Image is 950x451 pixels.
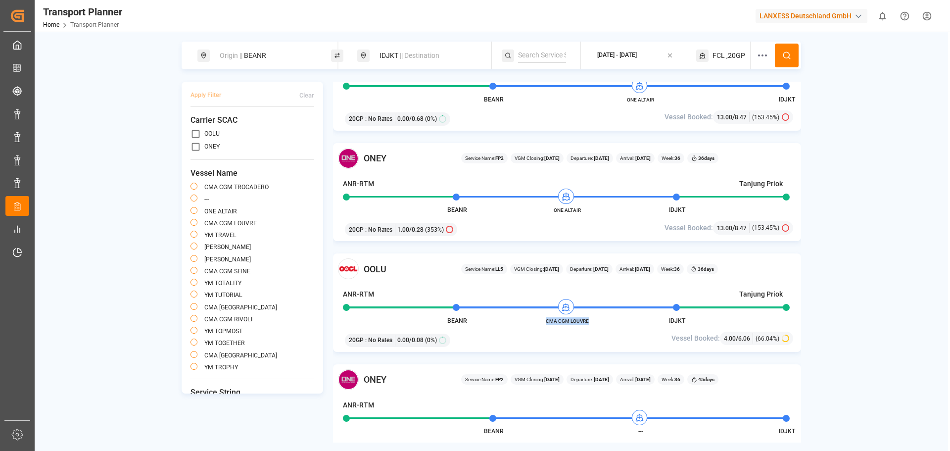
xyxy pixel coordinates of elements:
[220,51,242,59] span: Origin ||
[484,96,504,103] span: BEANR
[204,280,241,286] label: YM TOTALITY
[365,336,392,345] span: : No Rates
[495,266,503,272] b: LL5
[752,223,779,232] span: (153.45%)
[204,196,209,202] label: ---
[397,225,424,234] span: 1.00 / 0.28
[544,155,560,161] b: [DATE]
[620,376,651,383] span: Arrival:
[204,244,251,250] label: [PERSON_NAME]
[717,225,732,232] span: 13.00
[661,265,680,273] span: Week:
[204,352,277,358] label: CMA [GEOGRAPHIC_DATA]
[43,21,59,28] a: Home
[343,179,374,189] h4: ANR-RTM
[515,154,560,162] span: VGM Closing:
[756,334,779,343] span: (66.04%)
[669,317,685,324] span: IDJKT
[662,376,680,383] span: Week:
[570,376,609,383] span: Departure:
[204,184,269,190] label: CMA CGM TROCADERO
[515,376,560,383] span: VGM Closing:
[779,428,795,435] span: IDJKT
[204,328,242,334] label: YM TOPMOST
[735,114,747,121] span: 8.47
[634,155,651,161] b: [DATE]
[698,266,714,272] b: 36 days
[338,369,359,390] img: Carrier
[204,340,245,346] label: YM TOGETHER
[671,333,720,344] span: Vessel Booked:
[634,377,651,382] b: [DATE]
[665,223,713,233] span: Vessel Booked:
[726,50,745,61] span: ,20GP
[425,114,437,123] span: (0%)
[484,428,504,435] span: BEANR
[204,256,251,262] label: [PERSON_NAME]
[540,206,594,214] span: ONE ALTAIR
[349,225,364,234] span: 20GP
[717,112,750,122] div: /
[349,114,364,123] span: 20GP
[365,114,392,123] span: : No Rates
[204,268,250,274] label: CMA CGM SEINE
[514,265,559,273] span: VGM Closing:
[540,317,594,325] span: CMA CGM LOUVRE
[544,266,559,272] b: [DATE]
[425,336,437,345] span: (0%)
[204,208,237,214] label: ONE ALTAIR
[364,151,386,165] span: ONEY
[204,131,220,137] label: OOLU
[634,266,650,272] b: [DATE]
[204,232,237,238] label: YM TRAVEL
[779,96,795,103] span: IDJKT
[894,5,916,27] button: Help Center
[544,377,560,382] b: [DATE]
[570,265,609,273] span: Departure:
[738,335,750,342] span: 6.06
[739,179,783,189] h4: Tanjung Priok
[204,316,252,322] label: CMA CGM RIVOLI
[712,50,725,61] span: FCL
[669,206,685,213] span: IDJKT
[717,223,750,233] div: /
[204,304,277,310] label: CMA [GEOGRAPHIC_DATA]
[620,154,651,162] span: Arrival:
[204,144,220,150] label: ONEY
[204,292,242,298] label: YM TUTORIAL
[465,376,504,383] span: Service Name:
[619,265,650,273] span: Arrival:
[204,364,238,370] label: YM TROPHY
[674,266,680,272] b: 36
[613,96,667,103] span: ONE ALTAIR
[724,333,753,344] div: /
[299,91,314,100] div: Clear
[570,154,609,162] span: Departure:
[190,167,314,179] span: Vessel Name
[425,225,444,234] span: (353%)
[724,335,736,342] span: 4.00
[593,377,609,382] b: [DATE]
[495,155,504,161] b: FP2
[674,377,680,382] b: 36
[364,373,386,386] span: ONEY
[214,47,321,65] div: BEANR
[400,51,439,59] span: || Destination
[674,155,680,161] b: 36
[665,112,713,122] span: Vessel Booked:
[338,258,359,279] img: Carrier
[698,155,714,161] b: 36 days
[397,114,424,123] span: 0.00 / 0.68
[593,155,609,161] b: [DATE]
[43,4,122,19] div: Transport Planner
[756,6,871,25] button: LANXESS Deutschland GmbH
[592,266,609,272] b: [DATE]
[613,428,667,435] span: ---
[739,289,783,300] h4: Tanjung Priok
[662,154,680,162] span: Week:
[190,114,314,126] span: Carrier SCAC
[349,336,364,345] span: 20GP
[495,377,504,382] b: FP2
[587,46,684,65] button: [DATE] - [DATE]
[518,48,566,63] input: Search Service String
